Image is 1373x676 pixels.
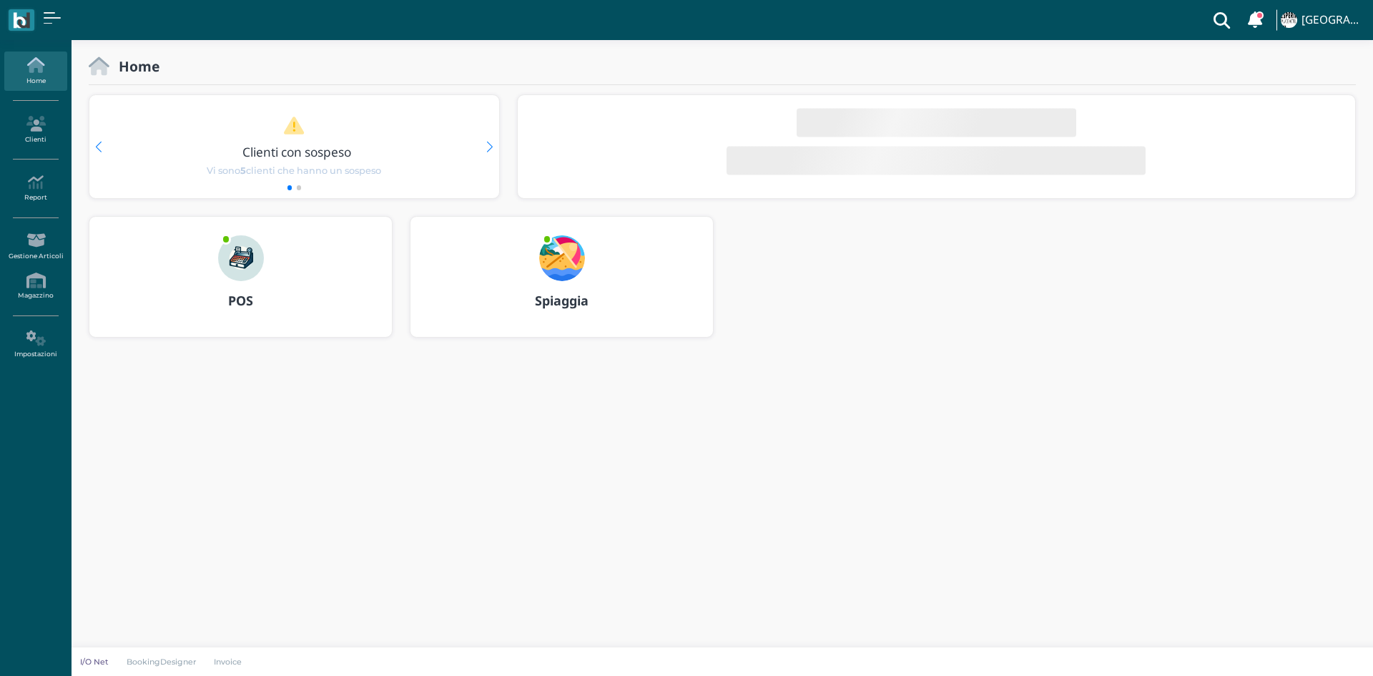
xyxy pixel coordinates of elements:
a: Home [4,52,67,91]
b: Spiaggia [535,292,589,309]
img: ... [539,235,585,281]
img: ... [218,235,264,281]
a: Report [4,169,67,208]
a: Clienti con sospeso Vi sono5clienti che hanno un sospeso [117,116,471,177]
a: ... Spiaggia [410,216,714,355]
a: Magazzino [4,267,67,306]
b: POS [228,292,253,309]
a: Clienti [4,110,67,150]
a: ... POS [89,216,393,355]
h4: [GEOGRAPHIC_DATA] [1301,14,1364,26]
img: ... [1281,12,1296,28]
a: ... [GEOGRAPHIC_DATA] [1279,3,1364,37]
h3: Clienti con sospeso [119,145,474,159]
a: Gestione Articoli [4,227,67,266]
h2: Home [109,59,159,74]
span: Vi sono clienti che hanno un sospeso [207,164,381,177]
div: 1 / 2 [89,95,499,198]
img: logo [13,12,29,29]
b: 5 [240,165,246,176]
div: Next slide [486,142,493,152]
div: Previous slide [95,142,102,152]
a: Impostazioni [4,325,67,364]
iframe: Help widget launcher [1271,632,1361,664]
